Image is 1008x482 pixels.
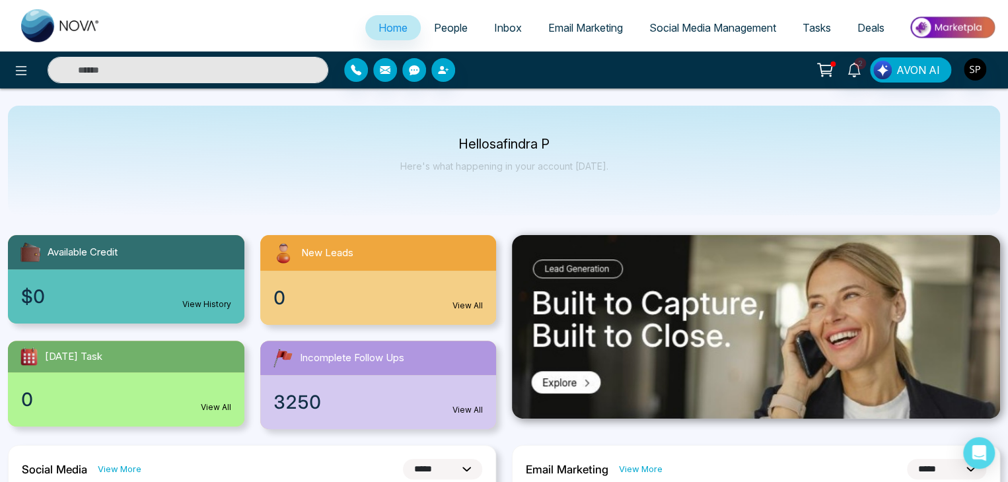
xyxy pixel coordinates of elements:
[896,62,940,78] span: AVON AI
[803,21,831,34] span: Tasks
[271,346,295,370] img: followUps.svg
[18,346,40,367] img: todayTask.svg
[535,15,636,40] a: Email Marketing
[400,139,608,150] p: Hello safindra P
[526,463,608,476] h2: Email Marketing
[365,15,421,40] a: Home
[421,15,481,40] a: People
[963,437,995,469] div: Open Intercom Messenger
[18,240,42,264] img: availableCredit.svg
[98,463,141,475] a: View More
[252,235,505,325] a: New Leads0View All
[789,15,844,40] a: Tasks
[857,21,884,34] span: Deals
[48,245,118,260] span: Available Credit
[378,21,408,34] span: Home
[300,351,404,366] span: Incomplete Follow Ups
[21,9,100,42] img: Nova CRM Logo
[201,401,231,413] a: View All
[964,58,986,81] img: User Avatar
[873,61,892,79] img: Lead Flow
[481,15,535,40] a: Inbox
[904,13,1000,42] img: Market-place.gif
[619,463,663,475] a: View More
[45,349,102,364] span: [DATE] Task
[400,160,608,172] p: Here's what happening in your account [DATE].
[273,284,285,312] span: 0
[649,21,776,34] span: Social Media Management
[844,15,898,40] a: Deals
[548,21,623,34] span: Email Marketing
[494,21,522,34] span: Inbox
[271,240,296,265] img: newLeads.svg
[870,57,951,83] button: AVON AI
[301,246,353,261] span: New Leads
[512,235,1000,419] img: .
[21,386,33,413] span: 0
[636,15,789,40] a: Social Media Management
[838,57,870,81] a: 2
[452,300,483,312] a: View All
[854,57,866,69] span: 2
[21,283,45,310] span: $0
[252,341,505,429] a: Incomplete Follow Ups3250View All
[434,21,468,34] span: People
[273,388,321,416] span: 3250
[182,298,231,310] a: View History
[452,404,483,416] a: View All
[22,463,87,476] h2: Social Media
